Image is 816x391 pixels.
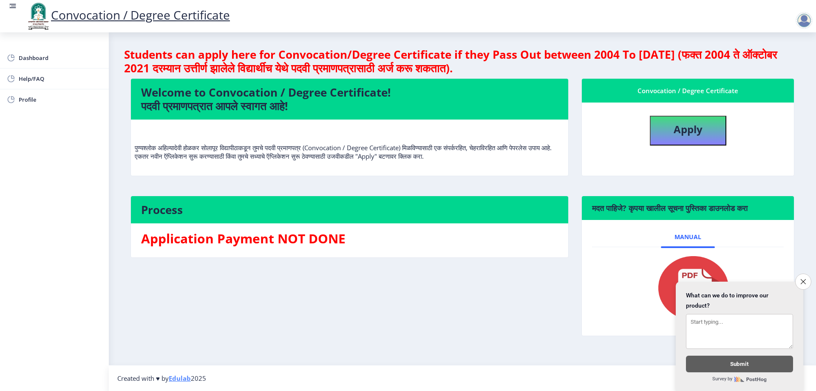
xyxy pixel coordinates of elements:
h4: Students can apply here for Convocation/Degree Certificate if they Pass Out between 2004 To [DATE... [124,48,801,75]
img: pdf.png [646,254,731,322]
b: Apply [674,122,703,136]
h3: Application Payment NOT DONE [141,230,558,247]
p: पुण्यश्लोक अहिल्यादेवी होळकर सोलापूर विद्यापीठाकडून तुमचे पदवी प्रमाणपत्र (Convocation / Degree C... [135,126,564,160]
a: Manual [661,227,715,247]
span: Manual [674,234,701,240]
a: Edulab [169,374,191,382]
h4: Welcome to Convocation / Degree Certificate! पदवी प्रमाणपत्रात आपले स्वागत आहे! [141,86,558,113]
span: Profile [19,94,102,105]
h4: Process [141,203,558,217]
a: Convocation / Degree Certificate [25,7,230,23]
img: logo [25,2,51,31]
button: Apply [650,116,726,146]
span: Help/FAQ [19,74,102,84]
h6: मदत पाहिजे? कृपया खालील सूचना पुस्तिका डाउनलोड करा [592,203,784,213]
div: Convocation / Degree Certificate [592,86,784,96]
span: Dashboard [19,53,102,63]
span: Created with ♥ by 2025 [117,374,206,382]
